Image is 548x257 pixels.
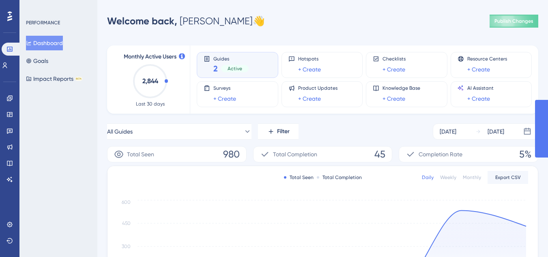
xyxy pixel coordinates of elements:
[124,52,176,62] span: Monthly Active Users
[26,71,82,86] button: Impact ReportsBETA
[422,174,434,181] div: Daily
[213,85,236,91] span: Surveys
[488,171,528,184] button: Export CSV
[467,56,507,62] span: Resource Centers
[519,148,531,161] span: 5%
[488,127,504,136] div: [DATE]
[284,174,314,181] div: Total Seen
[26,19,60,26] div: PERFORMANCE
[440,127,456,136] div: [DATE]
[26,36,63,50] button: Dashboard
[467,85,494,91] span: AI Assistant
[317,174,362,181] div: Total Completion
[127,149,154,159] span: Total Seen
[298,65,321,74] a: + Create
[223,148,240,161] span: 980
[107,15,177,27] span: Welcome back,
[228,65,242,72] span: Active
[383,85,420,91] span: Knowledge Base
[514,225,538,249] iframe: UserGuiding AI Assistant Launcher
[142,77,159,85] text: 2,844
[213,94,236,104] a: + Create
[383,65,405,74] a: + Create
[383,94,405,104] a: + Create
[107,123,251,140] button: All Guides
[298,94,321,104] a: + Create
[467,65,490,74] a: + Create
[277,127,290,136] span: Filter
[107,15,265,28] div: [PERSON_NAME] 👋
[122,220,131,226] tspan: 450
[463,174,481,181] div: Monthly
[107,127,133,136] span: All Guides
[75,77,82,81] div: BETA
[419,149,462,159] span: Completion Rate
[258,123,299,140] button: Filter
[26,54,48,68] button: Goals
[122,244,131,249] tspan: 300
[374,148,385,161] span: 45
[213,56,249,61] span: Guides
[494,18,533,24] span: Publish Changes
[122,199,131,205] tspan: 600
[495,174,521,181] span: Export CSV
[273,149,317,159] span: Total Completion
[298,85,337,91] span: Product Updates
[136,101,165,107] span: Last 30 days
[383,56,406,62] span: Checklists
[490,15,538,28] button: Publish Changes
[440,174,456,181] div: Weekly
[467,94,490,104] a: + Create
[298,56,321,62] span: Hotspots
[213,63,218,74] span: 2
